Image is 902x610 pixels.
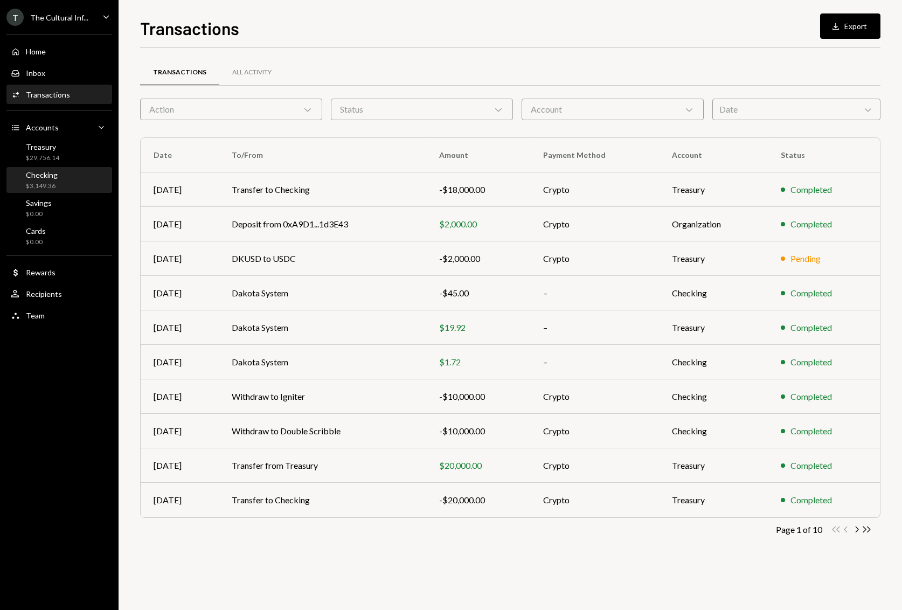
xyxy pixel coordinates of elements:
[6,85,112,104] a: Transactions
[153,68,206,77] div: Transactions
[790,321,832,334] div: Completed
[790,425,832,438] div: Completed
[659,310,768,345] td: Treasury
[530,241,659,276] td: Crypto
[439,390,518,403] div: -$10,000.00
[790,252,821,265] div: Pending
[140,59,219,86] a: Transactions
[26,154,59,163] div: $29,756.14
[154,252,206,265] div: [DATE]
[6,262,112,282] a: Rewards
[530,310,659,345] td: –
[439,183,518,196] div: -$18,000.00
[439,494,518,507] div: -$20,000.00
[219,241,426,276] td: DKUSD to USDC
[30,13,88,22] div: The Cultural Inf...
[439,218,518,231] div: $2,000.00
[26,311,45,320] div: Team
[219,448,426,483] td: Transfer from Treasury
[790,390,832,403] div: Completed
[26,68,45,78] div: Inbox
[154,425,206,438] div: [DATE]
[26,47,46,56] div: Home
[820,13,880,39] button: Export
[530,448,659,483] td: Crypto
[154,459,206,472] div: [DATE]
[530,483,659,517] td: Crypto
[712,99,880,120] div: Date
[219,276,426,310] td: Dakota System
[232,68,272,77] div: All Activity
[790,494,832,507] div: Completed
[26,123,59,132] div: Accounts
[426,138,531,172] th: Amount
[768,138,880,172] th: Status
[141,138,219,172] th: Date
[219,207,426,241] td: Deposit from 0xA9D1...1d3E43
[219,138,426,172] th: To/From
[439,356,518,369] div: $1.72
[6,306,112,325] a: Team
[776,524,822,535] div: Page 1 of 10
[219,483,426,517] td: Transfer to Checking
[530,414,659,448] td: Crypto
[6,41,112,61] a: Home
[659,379,768,414] td: Checking
[530,379,659,414] td: Crypto
[154,390,206,403] div: [DATE]
[6,195,112,221] a: Savings$0.00
[6,223,112,249] a: Cards$0.00
[26,268,55,277] div: Rewards
[26,198,52,207] div: Savings
[154,356,206,369] div: [DATE]
[6,167,112,193] a: Checking$3,149.36
[790,356,832,369] div: Completed
[26,289,62,299] div: Recipients
[530,207,659,241] td: Crypto
[659,345,768,379] td: Checking
[140,17,239,39] h1: Transactions
[219,59,285,86] a: All Activity
[439,252,518,265] div: -$2,000.00
[530,276,659,310] td: –
[659,241,768,276] td: Treasury
[659,172,768,207] td: Treasury
[26,182,58,191] div: $3,149.36
[26,226,46,235] div: Cards
[439,459,518,472] div: $20,000.00
[659,448,768,483] td: Treasury
[790,183,832,196] div: Completed
[331,99,513,120] div: Status
[26,238,46,247] div: $0.00
[659,414,768,448] td: Checking
[219,310,426,345] td: Dakota System
[6,9,24,26] div: T
[26,170,58,179] div: Checking
[439,321,518,334] div: $19.92
[6,63,112,82] a: Inbox
[219,414,426,448] td: Withdraw to Double Scribble
[154,321,206,334] div: [DATE]
[154,183,206,196] div: [DATE]
[659,276,768,310] td: Checking
[790,287,832,300] div: Completed
[219,379,426,414] td: Withdraw to Igniter
[154,287,206,300] div: [DATE]
[26,210,52,219] div: $0.00
[530,138,659,172] th: Payment Method
[530,172,659,207] td: Crypto
[659,207,768,241] td: Organization
[790,459,832,472] div: Completed
[439,425,518,438] div: -$10,000.00
[154,494,206,507] div: [DATE]
[439,287,518,300] div: -$45.00
[26,90,70,99] div: Transactions
[659,138,768,172] th: Account
[790,218,832,231] div: Completed
[522,99,704,120] div: Account
[659,483,768,517] td: Treasury
[6,284,112,303] a: Recipients
[26,142,59,151] div: Treasury
[154,218,206,231] div: [DATE]
[6,139,112,165] a: Treasury$29,756.14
